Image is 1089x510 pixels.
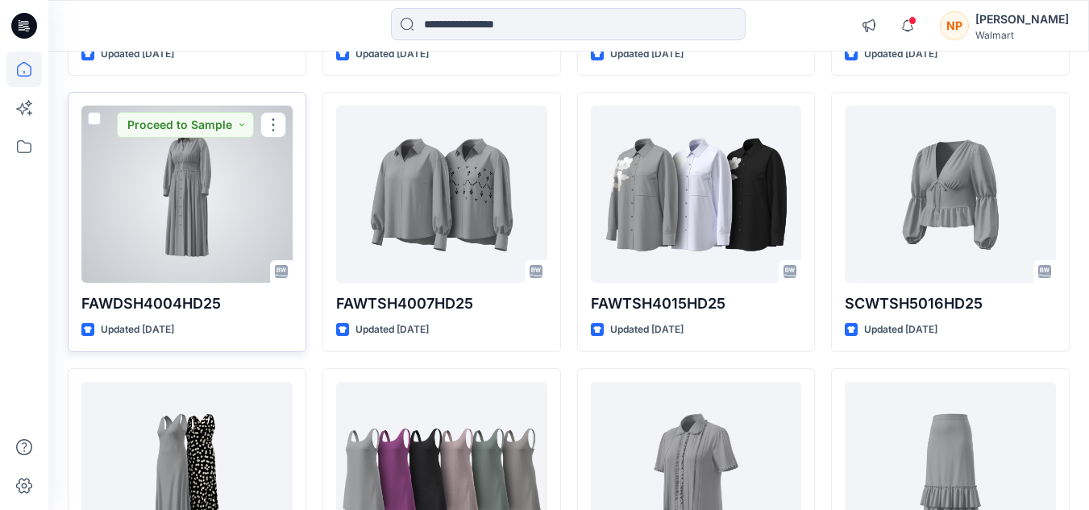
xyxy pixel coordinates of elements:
p: Updated [DATE] [610,46,684,63]
p: Updated [DATE] [101,321,174,338]
a: FAWTSH4007HD25 [336,106,547,283]
div: [PERSON_NAME] [975,10,1069,29]
a: FAWTSH4015HD25 [591,106,802,283]
p: Updated [DATE] [355,321,429,338]
div: Walmart [975,29,1069,41]
a: FAWDSH4004HD25 [81,106,293,283]
p: FAWTSH4007HD25 [336,292,547,315]
a: SCWTSH5016HD25 [845,106,1056,283]
p: SCWTSH5016HD25 [845,292,1056,315]
p: Updated [DATE] [864,46,937,63]
p: Updated [DATE] [101,46,174,63]
p: FAWDSH4004HD25 [81,292,293,315]
p: FAWTSH4015HD25 [591,292,802,315]
div: NP [940,11,969,40]
p: Updated [DATE] [355,46,429,63]
p: Updated [DATE] [610,321,684,338]
p: Updated [DATE] [864,321,937,338]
